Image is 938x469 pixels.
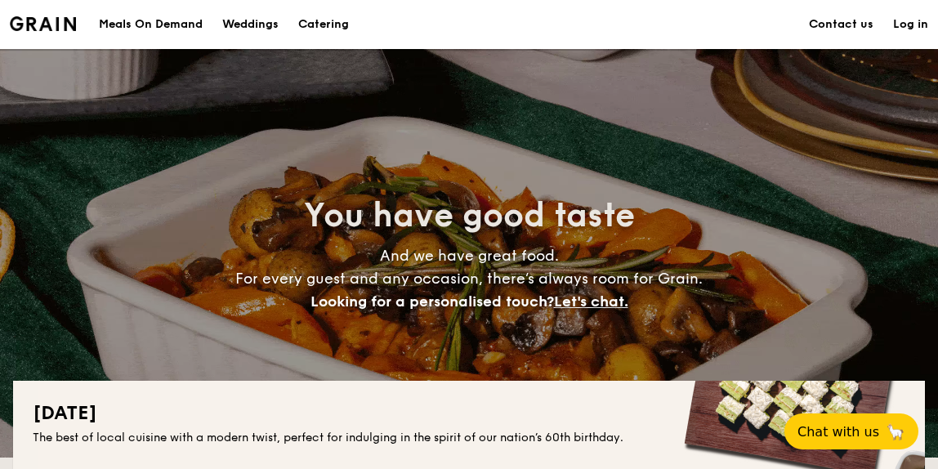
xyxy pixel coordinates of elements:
[304,196,635,235] span: You have good taste
[554,293,628,310] span: Let's chat.
[33,400,905,427] h2: [DATE]
[10,16,76,31] img: Grain
[886,422,905,441] span: 🦙
[10,16,76,31] a: Logotype
[784,413,918,449] button: Chat with us🦙
[33,430,905,446] div: The best of local cuisine with a modern twist, perfect for indulging in the spirit of our nation’...
[310,293,554,310] span: Looking for a personalised touch?
[235,247,703,310] span: And we have great food. For every guest and any occasion, there’s always room for Grain.
[797,424,879,440] span: Chat with us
